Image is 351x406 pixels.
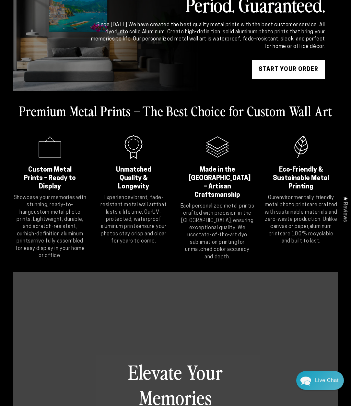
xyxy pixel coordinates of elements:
p: Showcase your memories with stunning, ready-to-hang . Lightweight, durable, and scratch-resistant... [13,194,87,260]
strong: high-definition aluminum prints [17,231,83,244]
h2: Eco-Friendly & Sustainable Metal Printing [272,166,330,191]
p: Each is crafted with precision in the [GEOGRAPHIC_DATA], ensuring exceptional quality. We use for... [181,203,254,261]
strong: UV-protected, waterproof aluminum prints [101,210,161,230]
div: Chat widget toggle [296,371,344,390]
p: Experience that lasts a lifetime. Our ensure your photos stay crisp and clear for years to come. [97,194,170,245]
a: START YOUR Order [252,60,325,79]
strong: aluminum prints [269,224,332,236]
div: Click to open Judge.me floating reviews tab [339,191,351,227]
strong: state-of-the-art dye sublimation printing [190,232,247,245]
strong: environmentally friendly metal photo prints [265,195,334,208]
h2: Premium Metal Prints – The Best Choice for Custom Wall Art [19,102,332,119]
h2: Unmatched Quality & Longevity [105,166,162,191]
p: Our are crafted with sustainable materials and zero-waste production. Unlike canvas or paper, are... [264,194,338,245]
h2: Custom Metal Prints – Ready to Display [21,166,79,191]
strong: vibrant, fade-resistant metal wall art [100,195,163,208]
div: Since [DATE] We have created the best quality metal prints with the best customer service. All dy... [90,21,325,51]
h2: Made in the [GEOGRAPHIC_DATA] – Artisan Craftsmanship [189,166,246,199]
strong: custom metal photo prints [17,210,80,222]
div: Contact Us Directly [315,371,339,390]
strong: personalized metal print [192,204,250,209]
